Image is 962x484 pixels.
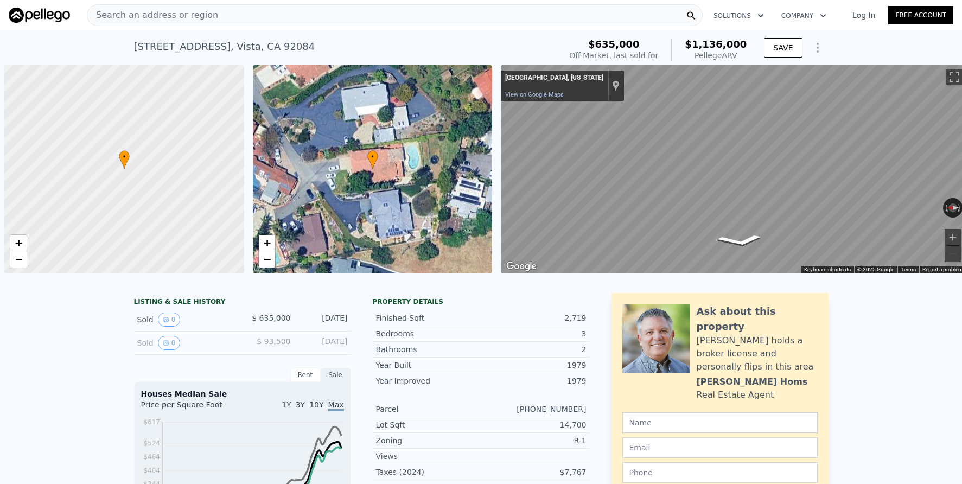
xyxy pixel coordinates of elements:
[376,313,481,323] div: Finished Sqft
[300,313,348,327] div: [DATE]
[685,39,747,50] span: $1,136,000
[15,236,22,250] span: +
[134,39,315,54] div: [STREET_ADDRESS] , Vista , CA 92084
[143,453,160,461] tspan: $464
[622,412,818,433] input: Name
[143,467,160,474] tspan: $404
[697,389,774,402] div: Real Estate Agent
[697,375,808,389] div: [PERSON_NAME] Homs
[296,400,305,409] span: 3Y
[376,344,481,355] div: Bathrooms
[141,399,243,417] div: Price per Square Foot
[158,336,181,350] button: View historical data
[481,360,587,371] div: 1979
[321,368,351,382] div: Sale
[328,400,344,411] span: Max
[945,229,961,245] button: Zoom in
[9,8,70,23] img: Pellego
[376,404,481,415] div: Parcel
[505,74,603,82] div: [GEOGRAPHIC_DATA], [US_STATE]
[10,235,27,251] a: Zoom in
[901,266,916,272] a: Terms (opens in new tab)
[282,400,291,409] span: 1Y
[376,435,481,446] div: Zoning
[158,313,181,327] button: View historical data
[697,334,818,373] div: [PERSON_NAME] holds a broker license and personally flips in this area
[143,418,160,426] tspan: $617
[481,435,587,446] div: R-1
[588,39,640,50] span: $635,000
[505,91,564,98] a: View on Google Maps
[839,10,888,21] a: Log In
[376,419,481,430] div: Lot Sqft
[504,259,539,273] a: Open this area in Google Maps (opens a new window)
[807,37,829,59] button: Show Options
[804,266,851,273] button: Keyboard shortcuts
[857,266,894,272] span: © 2025 Google
[259,251,275,268] a: Zoom out
[481,467,587,477] div: $7,767
[481,375,587,386] div: 1979
[141,389,344,399] div: Houses Median Sale
[263,236,270,250] span: +
[367,152,378,162] span: •
[481,328,587,339] div: 3
[376,375,481,386] div: Year Improved
[612,80,620,92] a: Show location on map
[119,152,130,162] span: •
[259,235,275,251] a: Zoom in
[705,6,773,26] button: Solutions
[137,313,234,327] div: Sold
[15,252,22,266] span: −
[376,360,481,371] div: Year Built
[481,419,587,430] div: 14,700
[704,231,776,250] path: Go West
[622,462,818,483] input: Phone
[697,304,818,334] div: Ask about this property
[764,38,802,58] button: SAVE
[10,251,27,268] a: Zoom out
[569,50,658,61] div: Off Market, last sold for
[376,467,481,477] div: Taxes (2024)
[143,440,160,447] tspan: $524
[481,313,587,323] div: 2,719
[481,404,587,415] div: [PHONE_NUMBER]
[888,6,953,24] a: Free Account
[376,328,481,339] div: Bedrooms
[622,437,818,458] input: Email
[773,6,835,26] button: Company
[504,259,539,273] img: Google
[263,252,270,266] span: −
[309,400,323,409] span: 10Y
[376,451,481,462] div: Views
[945,246,961,262] button: Zoom out
[290,368,321,382] div: Rent
[87,9,218,22] span: Search an address or region
[257,337,290,346] span: $ 93,500
[943,198,949,218] button: Rotate counterclockwise
[137,336,234,350] div: Sold
[373,297,590,306] div: Property details
[685,50,747,61] div: Pellego ARV
[481,344,587,355] div: 2
[367,150,378,169] div: •
[134,297,351,308] div: LISTING & SALE HISTORY
[300,336,348,350] div: [DATE]
[252,314,290,322] span: $ 635,000
[119,150,130,169] div: •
